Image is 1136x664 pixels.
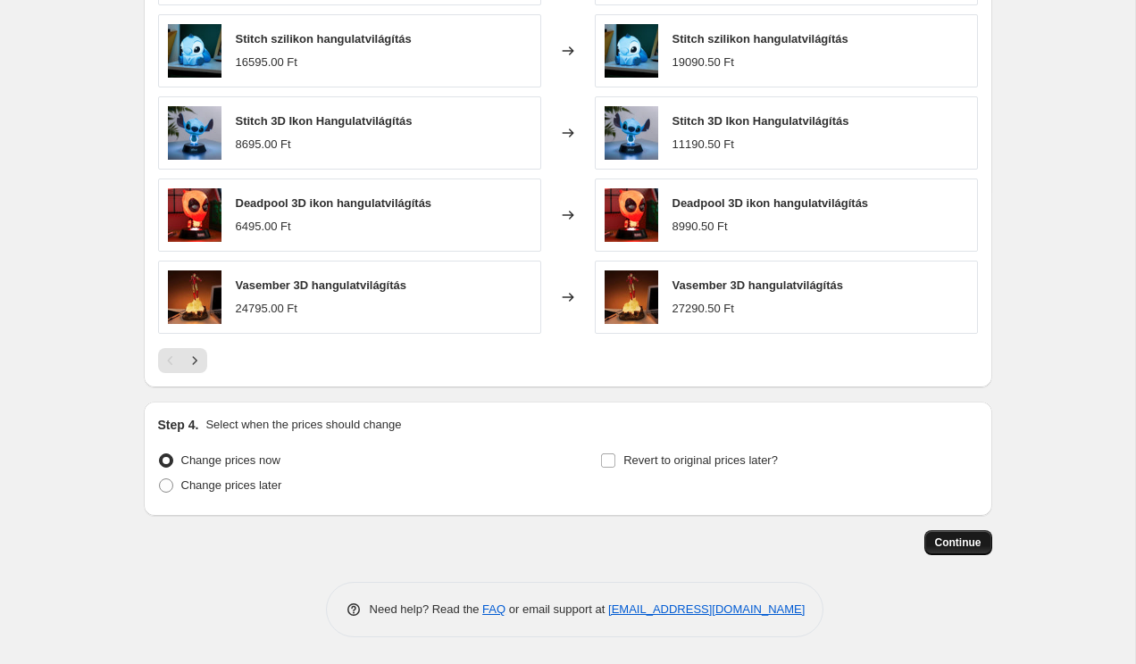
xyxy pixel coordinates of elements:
a: FAQ [482,602,505,616]
div: 6495.00 Ft [236,218,291,236]
a: [EMAIL_ADDRESS][DOMAIN_NAME] [608,602,805,616]
button: Next [182,348,207,373]
span: Deadpool 3D ikon hangulatvilágítás [236,196,432,210]
h2: Step 4. [158,416,199,434]
span: Change prices now [181,453,280,467]
div: 24795.00 Ft [236,300,297,318]
span: Vasember 3D hangulatvilágítás [672,278,843,292]
p: Select when the prices should change [205,416,401,434]
span: Stitch szilikon hangulatvilágítás [236,32,412,46]
img: PP6374DPLV4_80x.jpg [605,188,658,242]
img: PP13693LS_80x.jpg [605,24,658,78]
img: PP11360LSV2ID_80x.jpg [605,106,658,160]
img: PP13693LS_80x.jpg [168,24,221,78]
span: Stitch szilikon hangulatvilágítás [672,32,848,46]
span: Stitch 3D Ikon Hangulatvilágítás [672,114,849,128]
nav: Pagination [158,348,207,373]
div: 8695.00 Ft [236,136,291,154]
div: 19090.50 Ft [672,54,734,71]
img: PP11311MSISV2_80x.jpg [168,270,221,324]
div: 27290.50 Ft [672,300,734,318]
img: PP6374DPLV4_80x.jpg [168,188,221,242]
span: Need help? Read the [370,602,483,616]
span: Revert to original prices later? [623,453,778,467]
div: 8990.50 Ft [672,218,728,236]
span: Deadpool 3D ikon hangulatvilágítás [672,196,869,210]
span: Change prices later [181,478,282,492]
div: 16595.00 Ft [236,54,297,71]
span: or email support at [505,602,608,616]
span: Continue [935,535,981,550]
span: Stitch 3D Ikon Hangulatvilágítás [236,114,413,128]
div: 11190.50 Ft [672,136,734,154]
button: Continue [924,530,992,555]
span: Vasember 3D hangulatvilágítás [236,278,406,292]
img: PP11360LSV2ID_80x.jpg [168,106,221,160]
img: PP11311MSISV2_80x.jpg [605,270,658,324]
